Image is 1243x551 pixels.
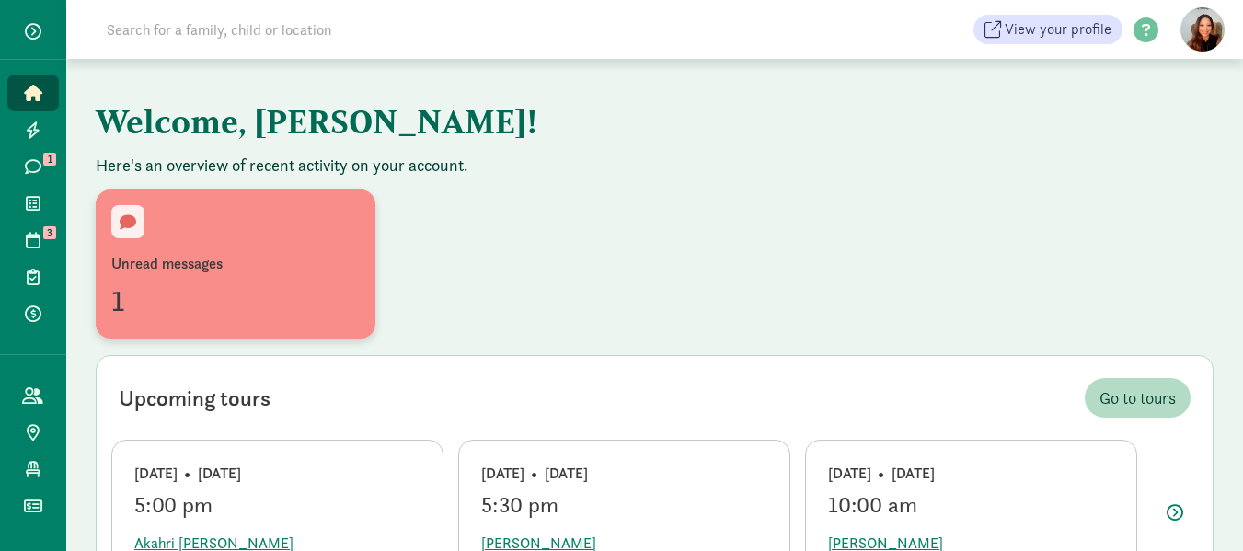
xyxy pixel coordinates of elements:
[96,155,1214,177] p: Here's an overview of recent activity on your account.
[1151,463,1243,551] iframe: Chat Widget
[96,11,612,48] input: Search for a family, child or location
[43,226,56,239] span: 3
[111,279,360,323] div: 1
[828,463,1114,485] div: [DATE] • [DATE]
[7,222,59,258] a: 3
[7,148,59,185] a: 1
[43,153,56,166] span: 1
[481,492,767,518] div: 5:30 pm
[134,492,420,518] div: 5:00 pm
[96,191,375,340] a: Unread messages1
[134,463,420,485] div: [DATE] • [DATE]
[1005,18,1111,40] span: View your profile
[119,382,270,415] div: Upcoming tours
[481,463,767,485] div: [DATE] • [DATE]
[111,253,360,275] div: Unread messages
[1085,378,1191,418] a: Go to tours
[973,15,1122,44] a: View your profile
[828,492,1114,518] div: 10:00 am
[1099,385,1176,410] span: Go to tours
[96,88,1007,155] h1: Welcome, [PERSON_NAME]!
